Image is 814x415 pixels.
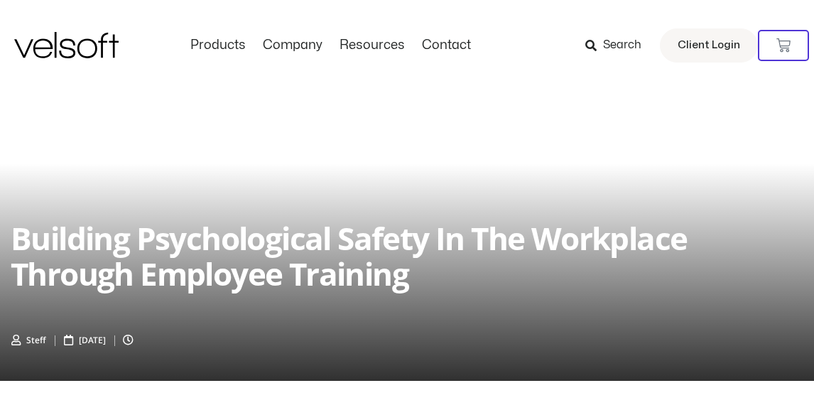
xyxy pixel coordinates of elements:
a: Search [585,33,651,58]
span: [DATE] [79,334,106,346]
iframe: chat widget [634,384,807,415]
span: Steff [26,334,46,346]
a: Client Login [660,28,758,63]
a: ContactMenu Toggle [413,38,479,53]
a: ProductsMenu Toggle [182,38,254,53]
a: CompanyMenu Toggle [254,38,331,53]
span: Client Login [678,36,740,55]
img: Velsoft Training Materials [14,32,119,58]
span: Search [603,36,641,55]
h2: Building Psychological Safety in the Workplace Through Employee Training [11,220,803,291]
a: ResourcesMenu Toggle [331,38,413,53]
iframe: chat widget [646,345,756,402]
nav: Menu [182,38,479,53]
